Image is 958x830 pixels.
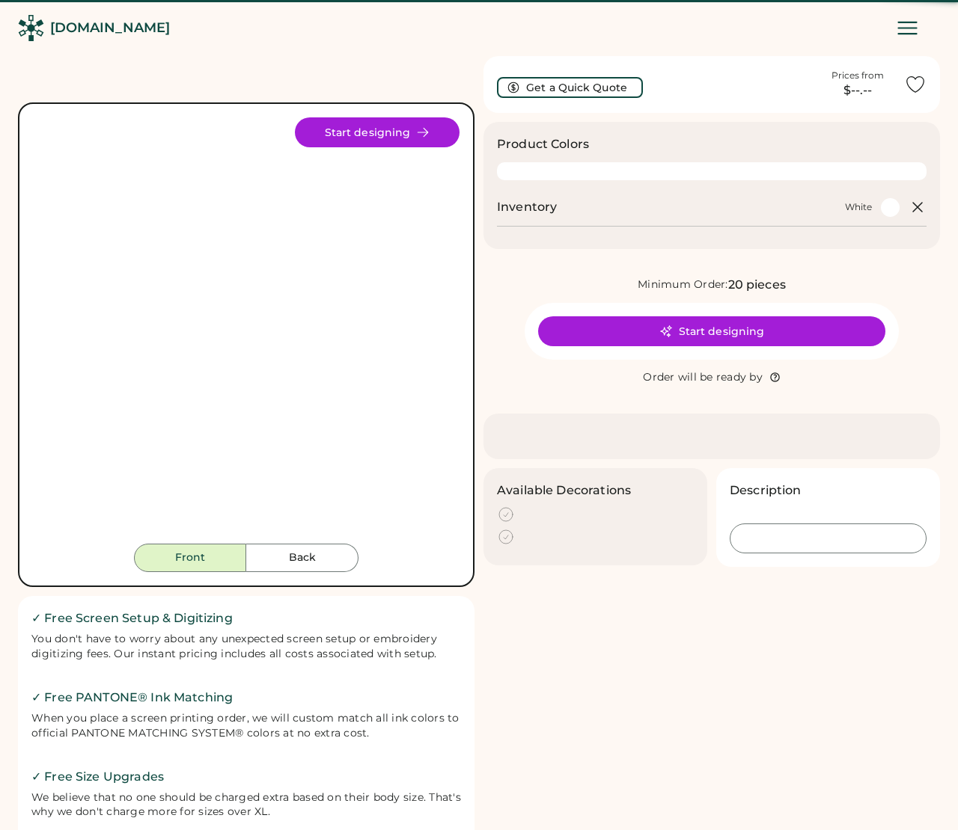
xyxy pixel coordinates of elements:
[31,790,461,820] div: We believe that no one should be charged extra based on their body size. That's why we don't char...
[33,117,460,544] img: yH5BAEAAAAALAAAAAABAAEAAAIBRAA7
[497,482,631,499] h3: Available Decorations
[31,768,461,786] h2: ✓ Free Size Upgrades
[18,15,44,41] img: Rendered Logo - Screens
[643,370,763,385] div: Order will be ready by
[31,711,461,741] div: When you place a screen printing order, we will custom match all ink colors to official PANTONE M...
[728,276,786,294] div: 20 pieces
[845,201,872,213] div: White
[730,482,802,499] h3: Description
[832,70,884,82] div: Prices from
[497,198,557,216] h2: Inventory
[295,117,460,147] button: Start designing
[134,544,246,572] button: Front
[497,77,643,98] button: Get a Quick Quote
[638,277,728,292] div: Minimum Order:
[538,316,885,346] button: Start designing
[31,689,461,707] h2: ✓ Free PANTONE® Ink Matching
[31,609,461,627] h2: ✓ Free Screen Setup & Digitizing
[820,82,895,99] div: $--.--
[31,632,461,662] div: You don't have to worry about any unexpected screen setup or embroidery digitizing fees. Our inst...
[497,135,589,153] h3: Product Colors
[246,544,359,572] button: Back
[50,19,170,37] div: [DOMAIN_NAME]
